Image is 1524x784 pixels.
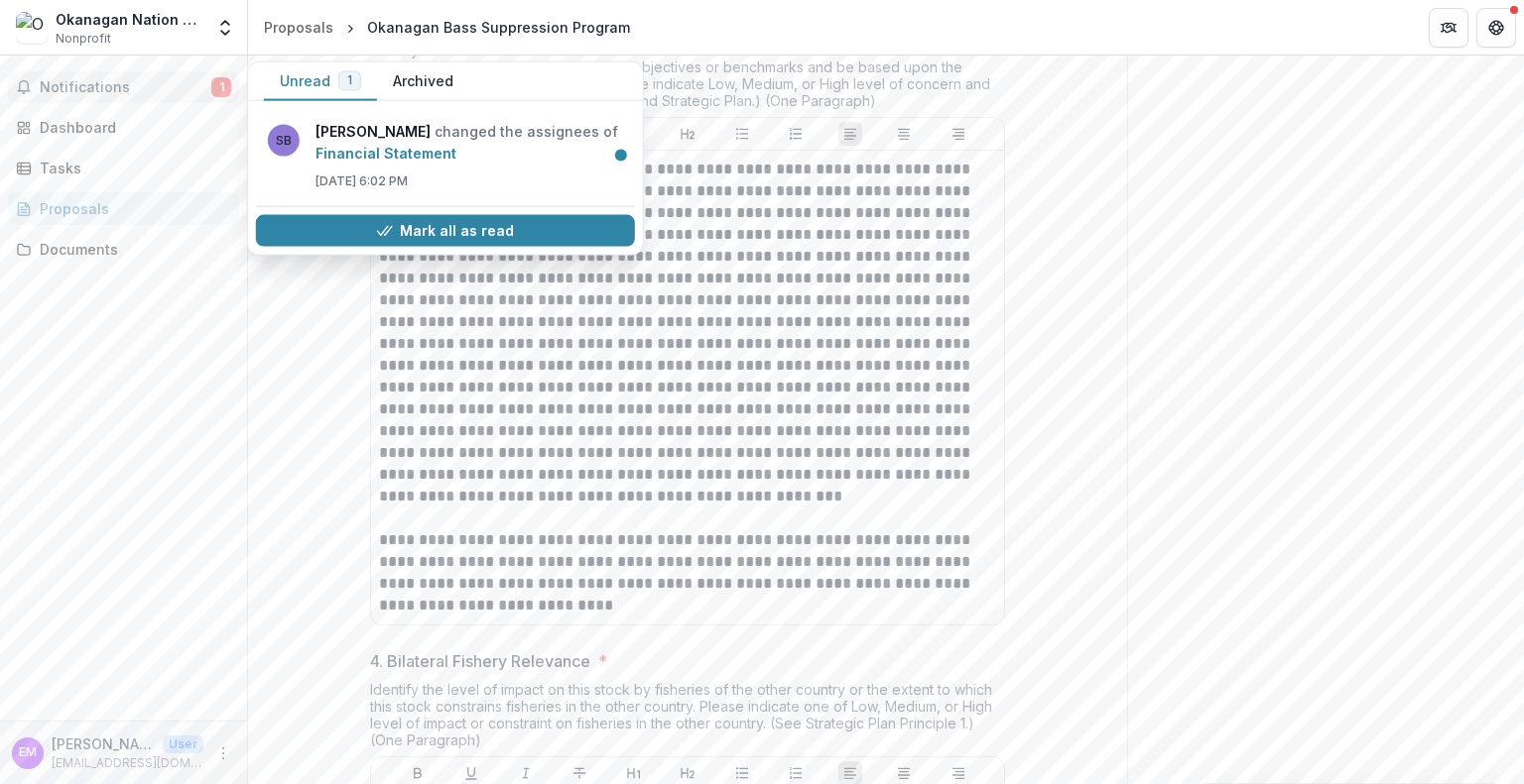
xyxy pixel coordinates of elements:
div: Okanagan Nation Alliance Fisheries Department [56,9,203,30]
button: Unread [264,62,377,101]
button: Ordered List [784,122,808,146]
button: Get Help [1476,8,1516,48]
div: Okanagan Bass Suppression Program [367,17,630,38]
button: Partners [1429,8,1468,48]
a: Documents [8,233,239,266]
span: Notifications [40,79,211,96]
a: Proposals [256,13,341,42]
div: Proposals [264,17,333,38]
button: Align Center [892,122,916,146]
img: Okanagan Nation Alliance Fisheries Department [16,12,48,44]
p: [EMAIL_ADDRESS][DOMAIN_NAME] [52,754,203,772]
span: 1 [347,73,352,87]
p: [PERSON_NAME] [52,733,155,754]
p: changed the assignees of [316,121,623,165]
p: 4. Bilateral Fishery Relevance [370,649,590,673]
button: Open entity switcher [211,8,239,48]
div: Identify the level of concern for the conservation of the stock unit. Status of the stock should ... [370,42,1005,117]
button: Bullet List [730,122,754,146]
a: Dashboard [8,111,239,144]
a: Proposals [8,192,239,225]
button: Heading 2 [676,122,699,146]
p: User [163,735,203,753]
div: Identify the level of impact on this stock by fisheries of the other country or the extent to whi... [370,681,1005,756]
a: Tasks [8,152,239,184]
button: Mark all as read [256,215,635,247]
div: Dashboard [40,117,223,138]
nav: breadcrumb [256,13,638,42]
span: Nonprofit [56,30,111,48]
button: Archived [377,62,469,101]
button: Notifications1 [8,71,239,103]
div: Elinor McGrath [19,746,37,759]
button: More [211,741,235,765]
button: Align Left [838,122,862,146]
div: Documents [40,239,223,260]
div: Tasks [40,158,223,178]
button: Align Right [947,122,970,146]
a: Financial Statement [316,145,456,162]
div: Proposals [40,198,223,219]
span: 1 [211,77,231,97]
